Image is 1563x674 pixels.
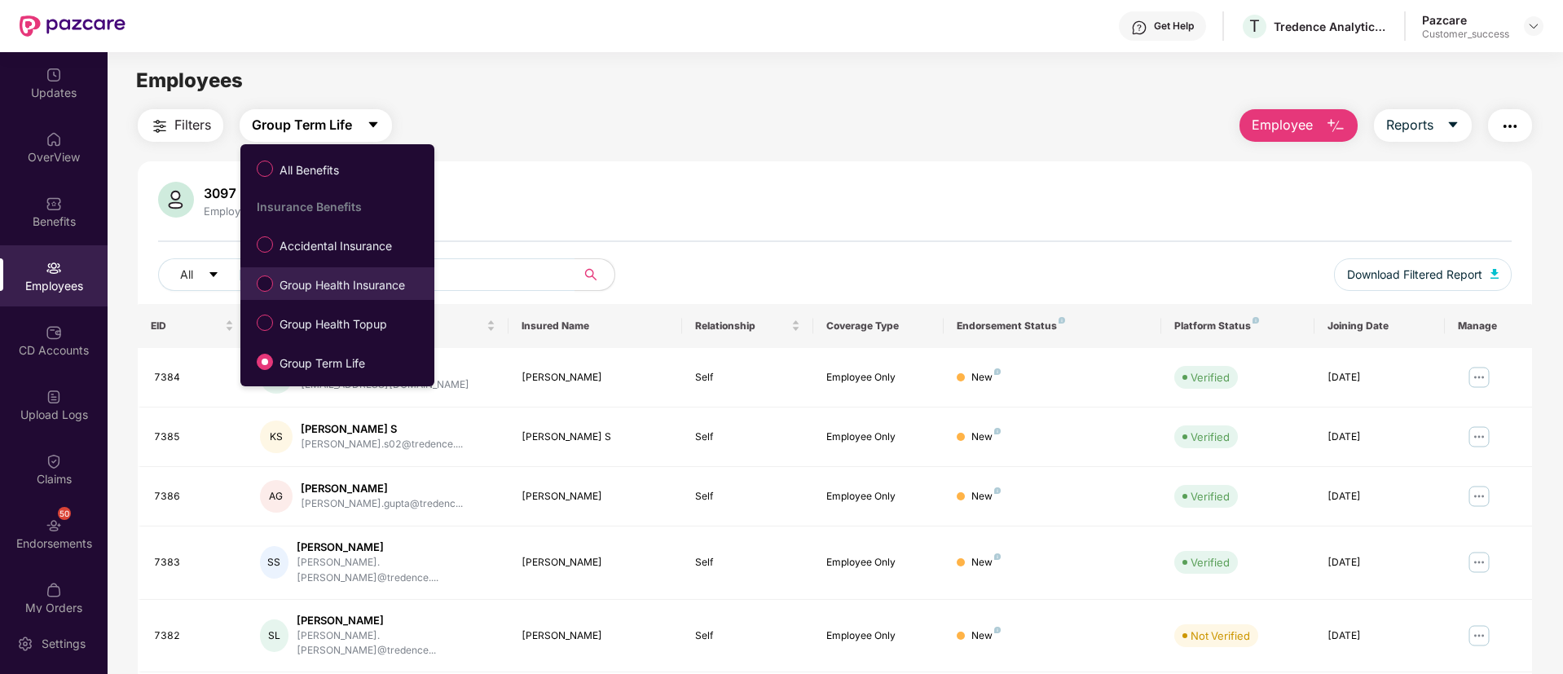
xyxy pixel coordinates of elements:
[200,205,262,218] div: Employees
[522,430,670,445] div: [PERSON_NAME] S
[46,324,62,341] img: svg+xml;base64,PHN2ZyBpZD0iQ0RfQWNjb3VudHMiIGRhdGEtbmFtZT0iQ0QgQWNjb3VudHMiIHhtbG5zPSJodHRwOi8vd3...
[138,304,247,348] th: EID
[17,636,33,652] img: svg+xml;base64,PHN2ZyBpZD0iU2V0dGluZy0yMHgyMCIgeG1sbnM9Imh0dHA6Ly93d3cudzMub3JnLzIwMDAvc3ZnIiB3aW...
[37,636,90,652] div: Settings
[154,370,234,385] div: 7384
[826,489,931,504] div: Employee Only
[575,268,606,281] span: search
[252,115,352,135] span: Group Term Life
[260,546,288,579] div: SS
[273,355,372,372] span: Group Term Life
[826,370,931,385] div: Employee Only
[957,319,1148,333] div: Endorsement Status
[522,370,670,385] div: [PERSON_NAME]
[1466,364,1492,390] img: manageButton
[575,258,615,291] button: search
[58,507,71,520] div: 50
[1347,266,1482,284] span: Download Filtered Report
[46,518,62,534] img: svg+xml;base64,PHN2ZyBpZD0iRW5kb3JzZW1lbnRzIiB4bWxucz0iaHR0cDovL3d3dy53My5vcmcvMjAwMC9zdmciIHdpZH...
[260,421,293,453] div: KS
[1059,317,1065,324] img: svg+xml;base64,PHN2ZyB4bWxucz0iaHR0cDovL3d3dy53My5vcmcvMjAwMC9zdmciIHdpZHRoPSI4IiBoZWlnaHQ9IjgiIH...
[46,67,62,83] img: svg+xml;base64,PHN2ZyBpZD0iVXBkYXRlZCIgeG1sbnM9Imh0dHA6Ly93d3cudzMub3JnLzIwMDAvc3ZnIiB3aWR0aD0iMj...
[1154,20,1194,33] div: Get Help
[1327,489,1432,504] div: [DATE]
[208,269,219,282] span: caret-down
[971,555,1001,570] div: New
[1500,117,1520,136] img: svg+xml;base64,PHN2ZyB4bWxucz0iaHR0cDovL3d3dy53My5vcmcvMjAwMC9zdmciIHdpZHRoPSIyNCIgaGVpZ2h0PSIyNC...
[46,389,62,405] img: svg+xml;base64,PHN2ZyBpZD0iVXBsb2FkX0xvZ3MiIGRhdGEtbmFtZT0iVXBsb2FkIExvZ3MiIHhtbG5zPSJodHRwOi8vd3...
[257,200,434,214] div: Insurance Benefits
[154,555,234,570] div: 7383
[695,555,799,570] div: Self
[1239,109,1358,142] button: Employee
[971,628,1001,644] div: New
[297,628,495,659] div: [PERSON_NAME].[PERSON_NAME]@tredence...
[273,161,346,179] span: All Benefits
[1314,304,1445,348] th: Joining Date
[297,555,495,586] div: [PERSON_NAME].[PERSON_NAME]@tredence....
[1466,623,1492,649] img: manageButton
[240,109,392,142] button: Group Term Lifecaret-down
[994,368,1001,375] img: svg+xml;base64,PHN2ZyB4bWxucz0iaHR0cDovL3d3dy53My5vcmcvMjAwMC9zdmciIHdpZHRoPSI4IiBoZWlnaHQ9IjgiIH...
[1374,109,1472,142] button: Reportscaret-down
[46,260,62,276] img: svg+xml;base64,PHN2ZyBpZD0iRW1wbG95ZWVzIiB4bWxucz0iaHR0cDovL3d3dy53My5vcmcvMjAwMC9zdmciIHdpZHRoPS...
[273,276,412,294] span: Group Health Insurance
[297,613,495,628] div: [PERSON_NAME]
[813,304,944,348] th: Coverage Type
[154,628,234,644] div: 7382
[1386,115,1433,135] span: Reports
[994,627,1001,633] img: svg+xml;base64,PHN2ZyB4bWxucz0iaHR0cDovL3d3dy53My5vcmcvMjAwMC9zdmciIHdpZHRoPSI4IiBoZWlnaHQ9IjgiIH...
[1527,20,1540,33] img: svg+xml;base64,PHN2ZyBpZD0iRHJvcGRvd24tMzJ4MzIiIHhtbG5zPSJodHRwOi8vd3d3LnczLm9yZy8yMDAwL3N2ZyIgd2...
[1253,317,1259,324] img: svg+xml;base64,PHN2ZyB4bWxucz0iaHR0cDovL3d3dy53My5vcmcvMjAwMC9zdmciIHdpZHRoPSI4IiBoZWlnaHQ9IjgiIH...
[1191,429,1230,445] div: Verified
[136,68,243,92] span: Employees
[180,266,193,284] span: All
[695,430,799,445] div: Self
[1326,117,1345,136] img: svg+xml;base64,PHN2ZyB4bWxucz0iaHR0cDovL3d3dy53My5vcmcvMjAwMC9zdmciIHhtbG5zOnhsaW5rPSJodHRwOi8vd3...
[522,489,670,504] div: [PERSON_NAME]
[150,117,170,136] img: svg+xml;base64,PHN2ZyB4bWxucz0iaHR0cDovL3d3dy53My5vcmcvMjAwMC9zdmciIHdpZHRoPSIyNCIgaGVpZ2h0PSIyNC...
[46,196,62,212] img: svg+xml;base64,PHN2ZyBpZD0iQmVuZWZpdHMiIHhtbG5zPSJodHRwOi8vd3d3LnczLm9yZy8yMDAwL3N2ZyIgd2lkdGg9Ij...
[1327,370,1432,385] div: [DATE]
[46,131,62,148] img: svg+xml;base64,PHN2ZyBpZD0iSG9tZSIgeG1sbnM9Imh0dHA6Ly93d3cudzMub3JnLzIwMDAvc3ZnIiB3aWR0aD0iMjAiIG...
[260,480,293,513] div: AG
[826,555,931,570] div: Employee Only
[301,496,463,512] div: [PERSON_NAME].gupta@tredenc...
[301,437,463,452] div: [PERSON_NAME].s02@tredence....
[1446,118,1460,133] span: caret-down
[1490,269,1499,279] img: svg+xml;base64,PHN2ZyB4bWxucz0iaHR0cDovL3d3dy53My5vcmcvMjAwMC9zdmciIHhtbG5zOnhsaW5rPSJodHRwOi8vd3...
[971,489,1001,504] div: New
[695,370,799,385] div: Self
[971,430,1001,445] div: New
[522,628,670,644] div: [PERSON_NAME]
[695,319,787,333] span: Relationship
[301,481,463,496] div: [PERSON_NAME]
[158,182,194,218] img: svg+xml;base64,PHN2ZyB4bWxucz0iaHR0cDovL3d3dy53My5vcmcvMjAwMC9zdmciIHhtbG5zOnhsaW5rPSJodHRwOi8vd3...
[1466,424,1492,450] img: manageButton
[1131,20,1147,36] img: svg+xml;base64,PHN2ZyBpZD0iSGVscC0zMngzMiIgeG1sbnM9Imh0dHA6Ly93d3cudzMub3JnLzIwMDAvc3ZnIiB3aWR0aD...
[994,428,1001,434] img: svg+xml;base64,PHN2ZyB4bWxucz0iaHR0cDovL3d3dy53My5vcmcvMjAwMC9zdmciIHdpZHRoPSI4IiBoZWlnaHQ9IjgiIH...
[297,540,495,555] div: [PERSON_NAME]
[994,553,1001,560] img: svg+xml;base64,PHN2ZyB4bWxucz0iaHR0cDovL3d3dy53My5vcmcvMjAwMC9zdmciIHdpZHRoPSI4IiBoZWlnaHQ9IjgiIH...
[1334,258,1512,291] button: Download Filtered Report
[1249,16,1260,36] span: T
[301,421,463,437] div: [PERSON_NAME] S
[1422,12,1509,28] div: Pazcare
[154,489,234,504] div: 7386
[1422,28,1509,41] div: Customer_success
[1191,369,1230,385] div: Verified
[695,489,799,504] div: Self
[971,370,1001,385] div: New
[138,109,223,142] button: Filters
[20,15,125,37] img: New Pazcare Logo
[200,185,262,201] div: 3097
[1191,554,1230,570] div: Verified
[522,555,670,570] div: [PERSON_NAME]
[826,628,931,644] div: Employee Only
[367,118,380,133] span: caret-down
[158,258,258,291] button: Allcaret-down
[1327,430,1432,445] div: [DATE]
[994,487,1001,494] img: svg+xml;base64,PHN2ZyB4bWxucz0iaHR0cDovL3d3dy53My5vcmcvMjAwMC9zdmciIHdpZHRoPSI4IiBoZWlnaHQ9IjgiIH...
[273,315,394,333] span: Group Health Topup
[1191,628,1250,644] div: Not Verified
